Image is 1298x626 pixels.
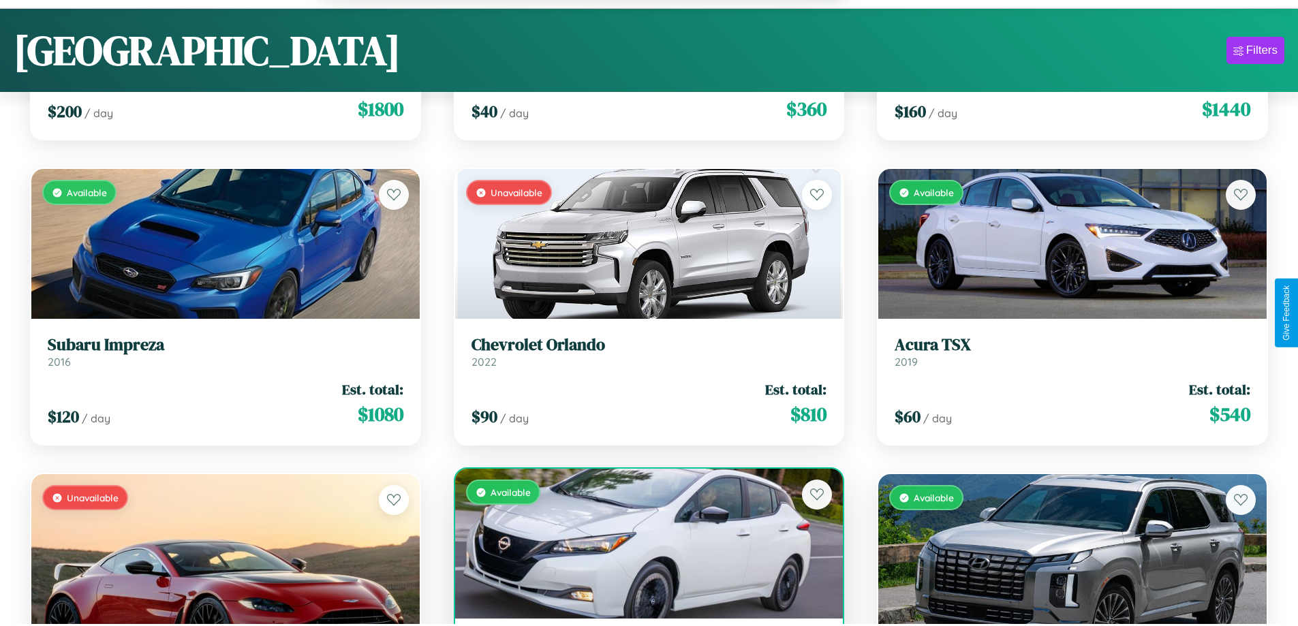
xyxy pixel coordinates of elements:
span: Available [67,187,107,198]
span: $ 60 [895,405,921,428]
button: Filters [1226,37,1284,64]
span: Est. total: [1189,379,1250,399]
span: $ 40 [472,100,497,123]
h1: [GEOGRAPHIC_DATA] [14,22,401,78]
span: Available [914,492,954,503]
span: $ 1440 [1202,95,1250,123]
span: / day [84,106,113,120]
span: $ 360 [786,95,826,123]
span: / day [929,106,957,120]
span: 2022 [472,355,497,369]
span: Est. total: [765,379,826,399]
span: $ 90 [472,405,497,428]
a: Subaru Impreza2016 [48,335,403,369]
div: Give Feedback [1282,285,1291,341]
span: / day [923,411,952,425]
span: / day [82,411,110,425]
h3: Subaru Impreza [48,335,403,355]
h3: Chevrolet Orlando [472,335,827,355]
span: $ 540 [1209,401,1250,428]
a: Acura TSX2019 [895,335,1250,369]
span: $ 1080 [358,401,403,428]
span: Unavailable [67,492,119,503]
div: Filters [1246,44,1278,57]
span: 2016 [48,355,71,369]
span: $ 160 [895,100,926,123]
span: $ 1800 [358,95,403,123]
span: Est. total: [342,379,403,399]
span: / day [500,106,529,120]
span: 2019 [895,355,918,369]
span: Available [491,486,531,498]
h3: Acura TSX [895,335,1250,355]
span: Available [914,187,954,198]
span: $ 200 [48,100,82,123]
a: Chevrolet Orlando2022 [472,335,827,369]
span: $ 810 [790,401,826,428]
span: / day [500,411,529,425]
span: $ 120 [48,405,79,428]
span: Unavailable [491,187,542,198]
